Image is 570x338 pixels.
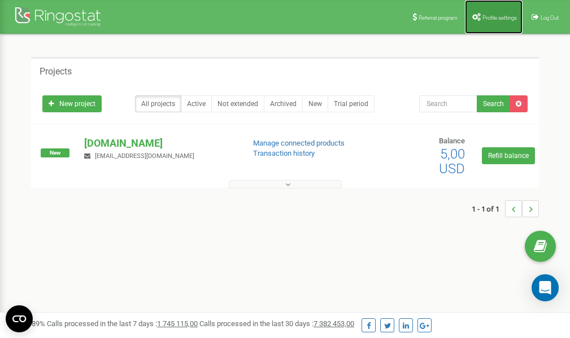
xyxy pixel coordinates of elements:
[314,319,354,328] u: 7 382 453,00
[439,146,465,177] span: 5,00 USD
[472,200,505,217] span: 1 - 1 of 1
[482,147,535,164] a: Refill balance
[419,15,458,21] span: Referral program
[302,95,328,112] a: New
[84,136,234,151] p: [DOMAIN_NAME]
[419,95,477,112] input: Search
[211,95,264,112] a: Not extended
[253,149,315,157] a: Transaction history
[532,274,559,301] div: Open Intercom Messenger
[181,95,212,112] a: Active
[328,95,375,112] a: Trial period
[482,15,517,21] span: Profile settings
[42,95,102,112] a: New project
[6,305,33,332] button: Open CMP widget
[477,95,510,112] button: Search
[157,319,198,328] u: 1 745 115,00
[472,189,539,229] nav: ...
[47,319,198,328] span: Calls processed in the last 7 days :
[40,67,72,77] h5: Projects
[41,148,69,157] span: New
[135,95,181,112] a: All projects
[95,152,194,160] span: [EMAIL_ADDRESS][DOMAIN_NAME]
[199,319,354,328] span: Calls processed in the last 30 days :
[253,139,345,147] a: Manage connected products
[439,137,465,145] span: Balance
[541,15,559,21] span: Log Out
[264,95,303,112] a: Archived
